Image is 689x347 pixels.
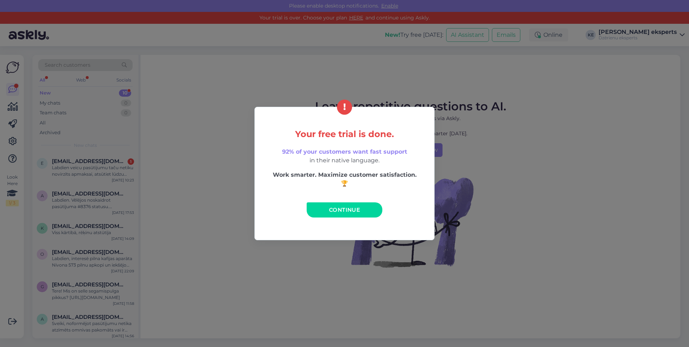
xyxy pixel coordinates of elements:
[270,148,419,165] p: in their native language.
[270,171,419,188] p: Work smarter. Maximize customer satisfaction. 🏆
[329,206,360,213] span: Continue
[270,129,419,139] h5: Your free trial is done.
[307,202,382,218] a: Continue
[282,148,407,155] span: 92% of your customers want fast support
